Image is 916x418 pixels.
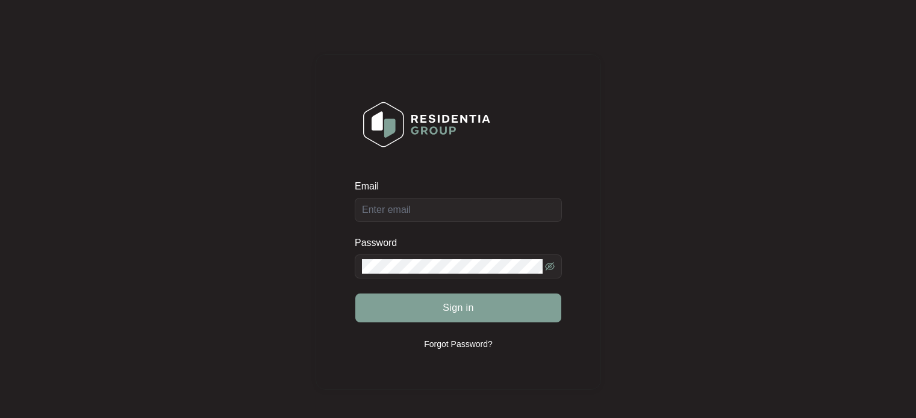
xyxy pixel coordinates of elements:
[424,338,493,350] p: Forgot Password?
[443,301,474,315] span: Sign in
[355,237,406,249] label: Password
[355,180,387,192] label: Email
[545,262,555,271] span: eye-invisible
[355,198,562,222] input: Email
[355,94,498,155] img: Login Logo
[362,259,543,274] input: Password
[355,294,561,322] button: Sign in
